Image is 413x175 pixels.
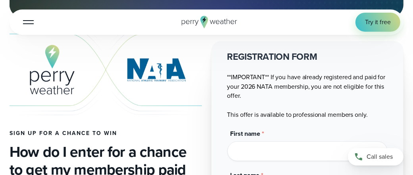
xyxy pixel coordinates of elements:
[365,17,391,27] span: Try it free
[227,51,388,119] div: **IMPORTANT** If you have already registered and paid for your 2026 NATA membership, you are not ...
[227,50,317,63] strong: REGISTRATION FORM
[10,130,202,137] h4: Sign up for a chance to win
[348,148,403,165] a: Call sales
[367,152,393,162] span: Call sales
[355,13,400,32] a: Try it free
[231,129,261,138] span: First name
